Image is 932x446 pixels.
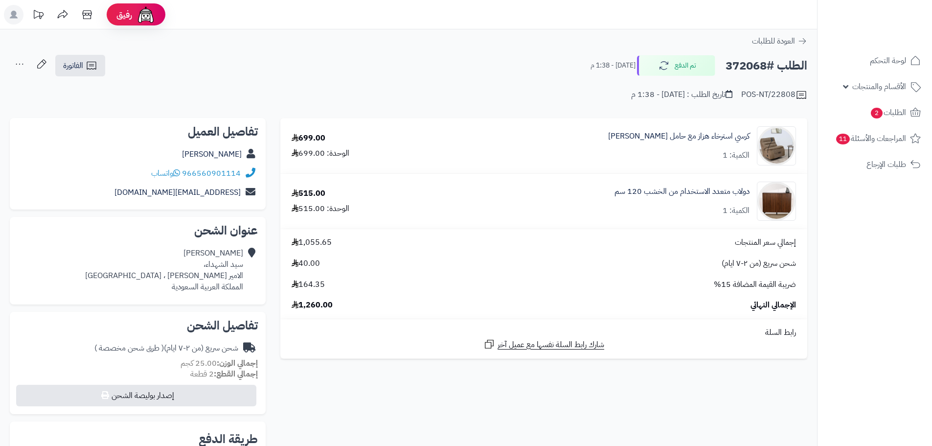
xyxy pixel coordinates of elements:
[836,134,850,144] span: 11
[870,54,906,68] span: لوحة التحكم
[823,49,926,72] a: لوحة التحكم
[190,368,258,380] small: 2 قطعة
[114,187,241,198] a: [EMAIL_ADDRESS][DOMAIN_NAME]
[726,56,807,76] h2: الطلب #372068
[823,101,926,124] a: الطلبات2
[852,80,906,94] span: الأقسام والمنتجات
[757,182,796,221] img: 1752129109-1-90x90.jpg
[199,433,258,445] h2: طريقة الدفع
[723,150,750,161] div: الكمية: 1
[498,339,604,351] span: شارك رابط السلة نفسها مع عميل آخر
[631,89,732,100] div: تاريخ الطلب : [DATE] - 1:38 م
[116,9,132,21] span: رفيق
[26,5,50,27] a: تحديثات المنصة
[284,327,803,338] div: رابط السلة
[18,320,258,331] h2: تفاصيل الشحن
[214,368,258,380] strong: إجمالي القطع:
[292,203,349,214] div: الوحدة: 515.00
[18,225,258,236] h2: عنوان الشحن
[752,35,795,47] span: العودة للطلبات
[722,258,796,269] span: شحن سريع (من ٢-٧ ايام)
[735,237,796,248] span: إجمالي سعر المنتجات
[181,357,258,369] small: 25.00 كجم
[292,279,325,290] span: 164.35
[55,55,105,76] a: الفاتورة
[292,148,349,159] div: الوحدة: 699.00
[871,108,883,118] span: 2
[182,167,241,179] a: 966560901114
[18,126,258,138] h2: تفاصيل العميل
[741,89,807,101] div: POS-NT/22808
[835,132,906,145] span: المراجعات والأسئلة
[823,127,926,150] a: المراجعات والأسئلة11
[94,342,164,354] span: ( طرق شحن مخصصة )
[714,279,796,290] span: ضريبة القيمة المضافة 15%
[614,186,750,197] a: دولاب متعدد الاستخدام من الخشب 120 سم
[136,5,156,24] img: ai-face.png
[292,188,325,199] div: 515.00
[292,237,332,248] span: 1,055.65
[870,106,906,119] span: الطلبات
[292,300,333,311] span: 1,260.00
[94,343,238,354] div: شحن سريع (من ٢-٧ ايام)
[750,300,796,311] span: الإجمالي النهائي
[217,357,258,369] strong: إجمالي الوزن:
[866,158,906,171] span: طلبات الإرجاع
[591,61,636,70] small: [DATE] - 1:38 م
[292,133,325,144] div: 699.00
[483,338,604,351] a: شارك رابط السلة نفسها مع عميل آخر
[723,205,750,216] div: الكمية: 1
[757,126,796,165] img: 1742732819-1-90x90.jpg
[823,153,926,176] a: طلبات الإرجاع
[637,55,715,76] button: تم الدفع
[16,385,256,406] button: إصدار بوليصة الشحن
[63,60,83,71] span: الفاتورة
[608,131,750,142] a: كرسي استرخاء هزاز مع حامل [PERSON_NAME]
[292,258,320,269] span: 40.00
[752,35,807,47] a: العودة للطلبات
[85,248,243,292] div: [PERSON_NAME] سيد الشهداء، الامير [PERSON_NAME] ، [GEOGRAPHIC_DATA] المملكة العربية السعودية
[182,148,242,160] a: [PERSON_NAME]
[151,167,180,179] a: واتساب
